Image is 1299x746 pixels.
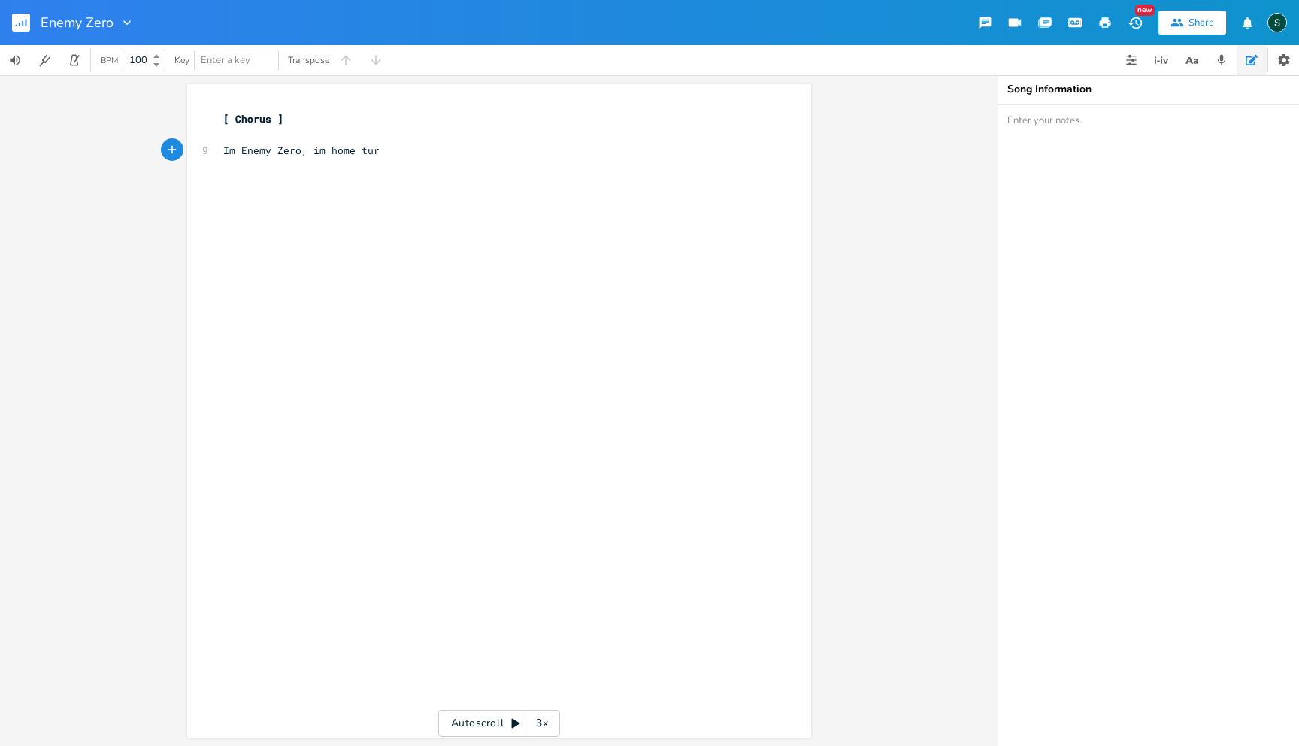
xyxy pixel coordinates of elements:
[1135,5,1155,16] div: New
[1120,9,1150,36] button: New
[1158,11,1226,35] button: Share
[41,16,114,29] span: Enemy Zero
[528,710,556,737] div: 3x
[201,53,250,67] span: Enter a key
[174,56,189,65] div: Key
[288,56,329,65] div: Transpose
[1007,84,1290,95] div: Song Information
[101,56,118,65] div: BPM
[223,112,283,126] span: [ Chorus ]
[1188,16,1214,29] div: Share
[1267,13,1287,32] img: Scott Shepley
[438,710,560,737] div: Autoscroll
[223,144,380,157] span: Im Enemy Zero, im home tur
